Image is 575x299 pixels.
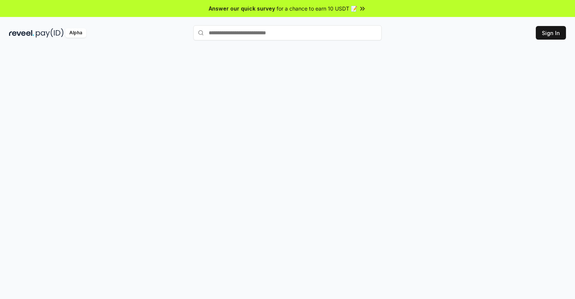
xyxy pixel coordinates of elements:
[209,5,275,12] span: Answer our quick survey
[277,5,357,12] span: for a chance to earn 10 USDT 📝
[36,28,64,38] img: pay_id
[65,28,86,38] div: Alpha
[9,28,34,38] img: reveel_dark
[536,26,566,40] button: Sign In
